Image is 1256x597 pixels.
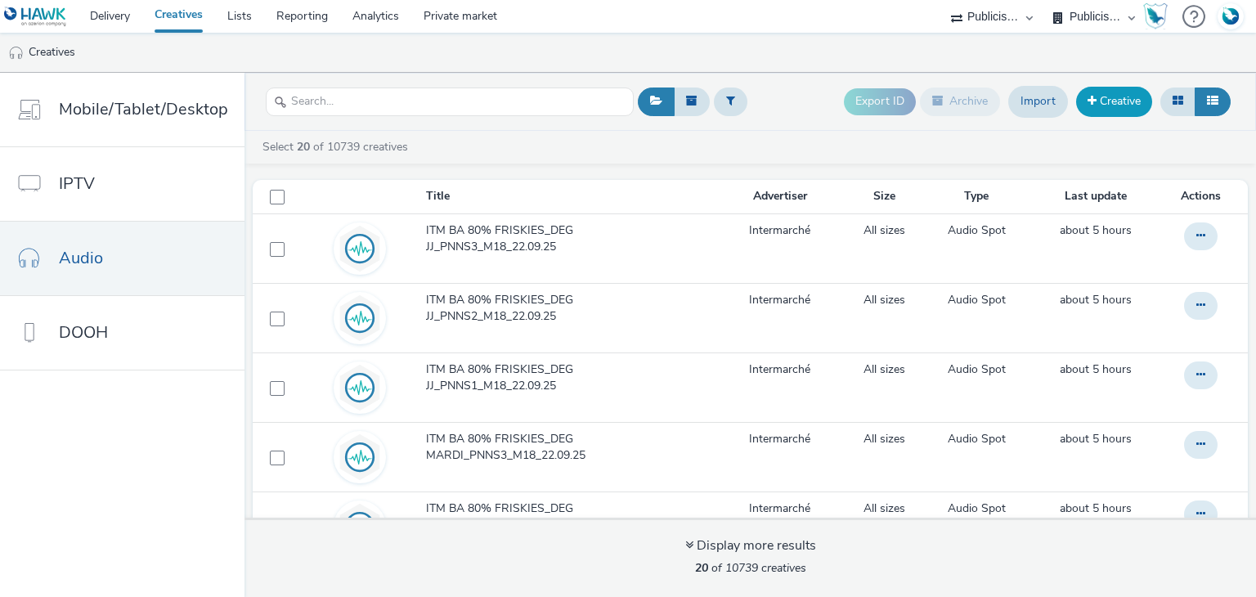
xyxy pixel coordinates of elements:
[336,294,384,342] img: audio.svg
[715,180,845,213] th: Advertiser
[749,292,810,308] a: Intermarché
[863,500,905,517] a: All sizes
[336,364,384,411] img: audio.svg
[266,88,634,116] input: Search...
[1143,3,1174,29] a: Hawk Academy
[1076,87,1152,116] a: Creative
[749,431,810,447] a: Intermarché
[695,560,708,576] strong: 20
[4,7,67,27] img: undefined Logo
[920,88,1000,115] button: Archive
[863,292,905,308] a: All sizes
[695,560,806,576] span: of 10739 creatives
[1060,500,1132,516] span: about 5 hours
[1160,88,1195,115] button: Grid
[336,433,384,481] img: audio.svg
[749,500,810,517] a: Intermarché
[844,88,916,114] button: Export ID
[1060,361,1132,378] a: 9 October 2025, 11:53
[426,500,706,534] span: ITM BA 80% FRISKIES_DEG MARDI_PNNS2_M18_22.09.25
[948,292,1006,308] a: Audio Spot
[1218,4,1243,29] img: Account FR
[1143,3,1168,29] img: Hawk Academy
[426,222,713,264] a: ITM BA 80% FRISKIES_DEG JJ_PNNS3_M18_22.09.25
[1060,222,1132,239] a: 9 October 2025, 11:54
[948,431,1006,447] a: Audio Spot
[1030,180,1161,213] th: Last update
[8,45,25,61] img: audio
[749,222,810,239] a: Intermarché
[685,536,816,555] div: Display more results
[426,222,706,256] span: ITM BA 80% FRISKIES_DEG JJ_PNNS3_M18_22.09.25
[426,292,706,325] span: ITM BA 80% FRISKIES_DEG JJ_PNNS2_M18_22.09.25
[863,222,905,239] a: All sizes
[426,431,706,465] span: ITM BA 80% FRISKIES_DEG MARDI_PNNS3_M18_22.09.25
[1060,292,1132,308] a: 9 October 2025, 11:54
[1060,222,1132,238] span: about 5 hours
[59,97,228,121] span: Mobile/Tablet/Desktop
[426,361,706,395] span: ITM BA 80% FRISKIES_DEG JJ_PNNS1_M18_22.09.25
[59,321,108,344] span: DOOH
[1060,431,1132,447] a: 9 October 2025, 11:53
[426,431,713,473] a: ITM BA 80% FRISKIES_DEG MARDI_PNNS3_M18_22.09.25
[863,361,905,378] a: All sizes
[426,361,713,403] a: ITM BA 80% FRISKIES_DEG JJ_PNNS1_M18_22.09.25
[1161,180,1248,213] th: Actions
[1060,361,1132,377] span: about 5 hours
[426,500,713,542] a: ITM BA 80% FRISKIES_DEG MARDI_PNNS2_M18_22.09.25
[426,292,713,334] a: ITM BA 80% FRISKIES_DEG JJ_PNNS2_M18_22.09.25
[336,503,384,550] img: audio.svg
[845,180,923,213] th: Size
[59,172,95,195] span: IPTV
[948,222,1006,239] a: Audio Spot
[1060,431,1132,447] span: about 5 hours
[948,361,1006,378] a: Audio Spot
[749,361,810,378] a: Intermarché
[923,180,1030,213] th: Type
[297,139,310,155] strong: 20
[59,246,103,270] span: Audio
[1195,88,1231,115] button: Table
[424,180,715,213] th: Title
[1060,292,1132,307] span: about 5 hours
[1060,500,1132,517] a: 9 October 2025, 11:53
[336,225,384,272] img: audio.svg
[863,431,905,447] a: All sizes
[261,139,415,155] a: Select of 10739 creatives
[948,500,1006,517] a: Audio Spot
[1008,86,1068,117] a: Import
